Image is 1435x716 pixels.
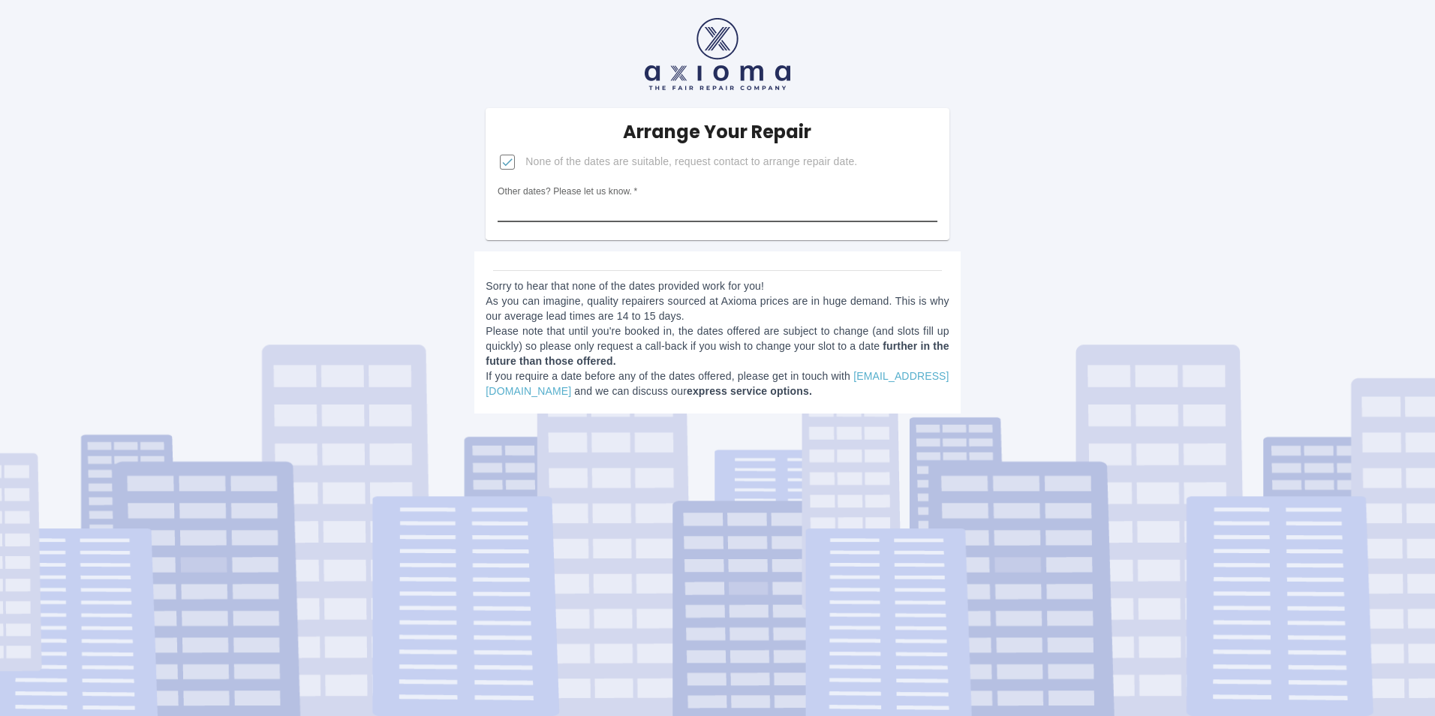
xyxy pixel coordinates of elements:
[486,278,949,399] p: Sorry to hear that none of the dates provided work for you! As you can imagine, quality repairers...
[486,340,949,367] b: further in the future than those offered.
[525,155,857,170] span: None of the dates are suitable, request contact to arrange repair date.
[645,18,790,90] img: axioma
[498,185,637,198] label: Other dates? Please let us know.
[687,385,812,397] b: express service options.
[623,120,811,144] h5: Arrange Your Repair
